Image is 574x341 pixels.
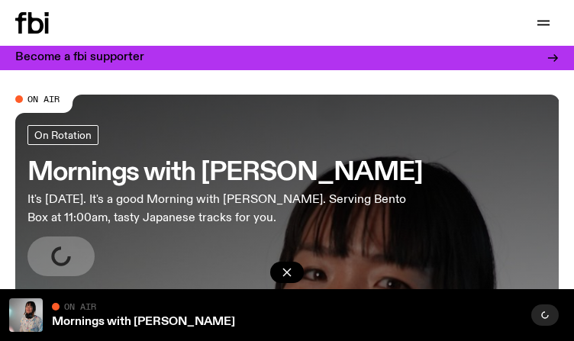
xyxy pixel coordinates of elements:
span: On Rotation [34,129,92,140]
h3: Mornings with [PERSON_NAME] [27,160,423,185]
a: On Rotation [27,125,98,145]
p: It's [DATE]. It's a good Morning with [PERSON_NAME]. Serving Bento Box at 11:00am, tasty Japanese... [27,191,418,227]
span: On Air [27,94,60,104]
span: On Air [64,301,96,311]
a: Mornings with [PERSON_NAME] [52,316,235,328]
img: Kana Frazer is smiling at the camera with her head tilted slightly to her left. She wears big bla... [9,298,43,332]
a: Mornings with [PERSON_NAME]It's [DATE]. It's a good Morning with [PERSON_NAME]. Serving Bento Box... [27,125,423,276]
h3: Become a fbi supporter [15,52,144,63]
